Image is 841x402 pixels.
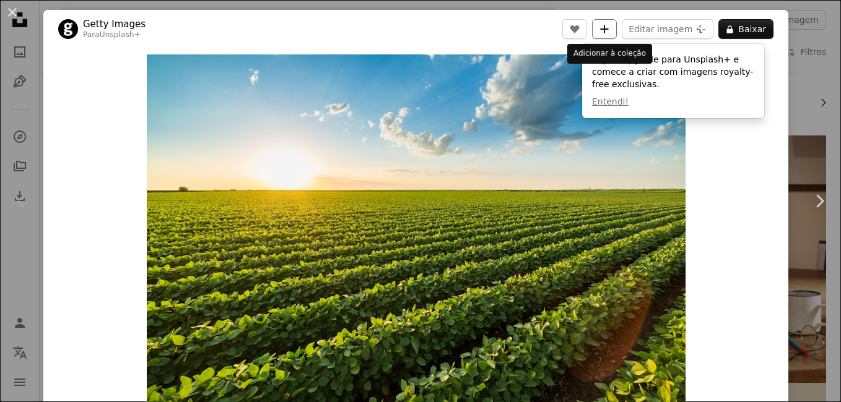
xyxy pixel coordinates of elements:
button: Curtir [562,19,587,39]
div: Adicionar à coleção [567,44,652,64]
a: Unsplash+ [100,30,141,39]
div: Faça o upgrade para Unsplash+ e comece a criar com imagens royalty-free exclusivas. [582,44,764,118]
button: Adicionar à coleção [592,19,617,39]
button: Editar imagem [622,19,713,39]
button: Entendi! [592,96,629,108]
button: Baixar [718,19,773,39]
a: Getty Images [83,18,146,30]
a: Próximo [798,142,841,260]
div: Para [83,30,146,40]
img: Ir para o perfil de Getty Images [58,19,78,39]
